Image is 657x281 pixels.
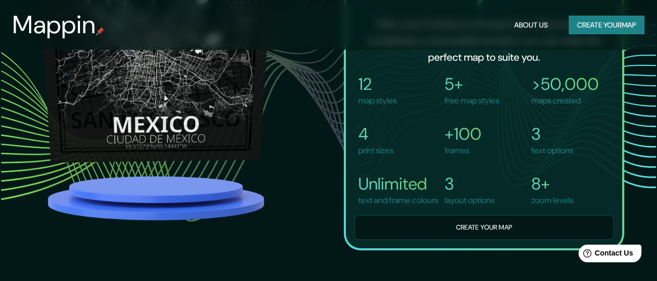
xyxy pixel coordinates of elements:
h4: >50,000 [531,74,599,95]
p: text and frame colours [358,194,438,207]
h4: 5+ [445,74,499,95]
p: maps created [531,95,599,107]
iframe: Help widget launcher [565,240,646,270]
h3: Mappin [12,10,96,39]
p: zoom levels [531,194,573,207]
h4: Unlimited [358,173,438,194]
button: Create yourmap [569,16,645,35]
p: free map styles [445,95,499,107]
p: map styles [358,95,397,107]
p: print sizes [358,144,393,157]
button: About Us [510,16,552,35]
h4: +100 [445,124,481,144]
img: platform.png [45,173,267,223]
h4: 3 [531,124,573,144]
img: mappin-pin [96,27,104,35]
button: Create your map [354,215,614,240]
h4: 8+ [531,173,573,194]
p: text options [531,144,573,157]
h4: 4 [358,124,393,144]
h4: 3 [445,173,494,194]
h4: 12 [358,74,397,95]
p: frames [445,144,481,157]
p: layout options [445,194,494,207]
